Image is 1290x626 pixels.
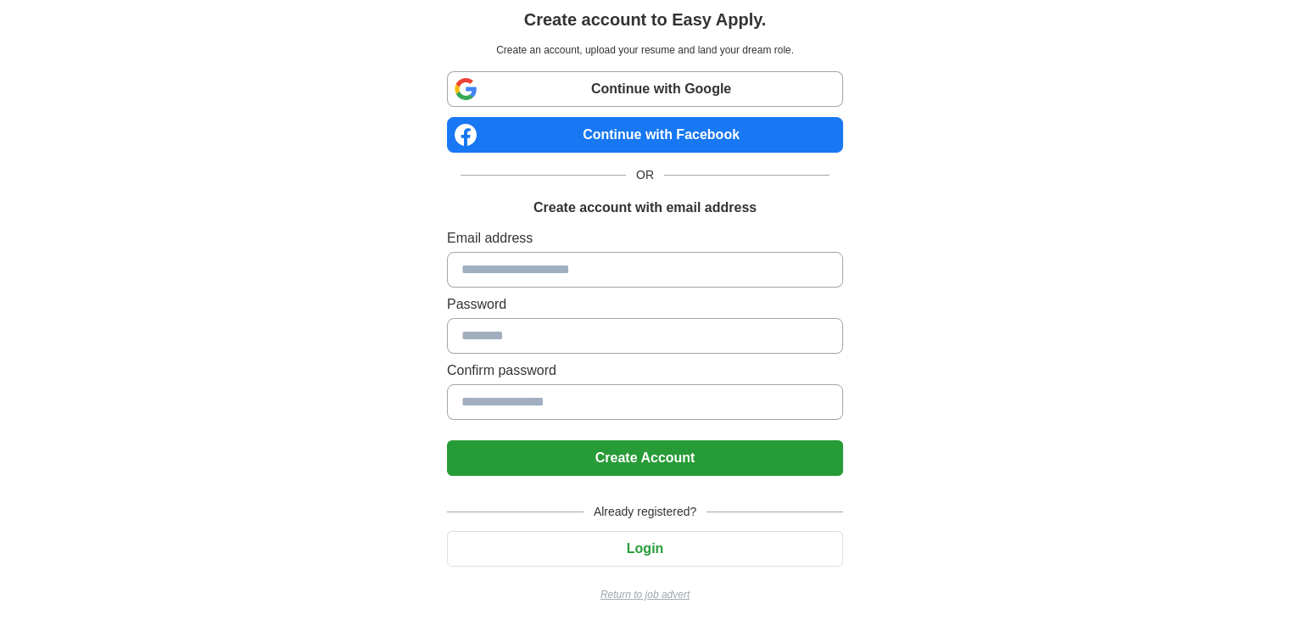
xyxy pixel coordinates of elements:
[626,166,664,184] span: OR
[450,42,840,58] p: Create an account, upload your resume and land your dream role.
[447,228,843,249] label: Email address
[524,7,767,32] h1: Create account to Easy Apply.
[447,531,843,567] button: Login
[447,294,843,315] label: Password
[447,587,843,602] a: Return to job advert
[447,440,843,476] button: Create Account
[447,541,843,556] a: Login
[584,503,706,521] span: Already registered?
[447,117,843,153] a: Continue with Facebook
[533,198,757,218] h1: Create account with email address
[447,361,843,381] label: Confirm password
[447,71,843,107] a: Continue with Google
